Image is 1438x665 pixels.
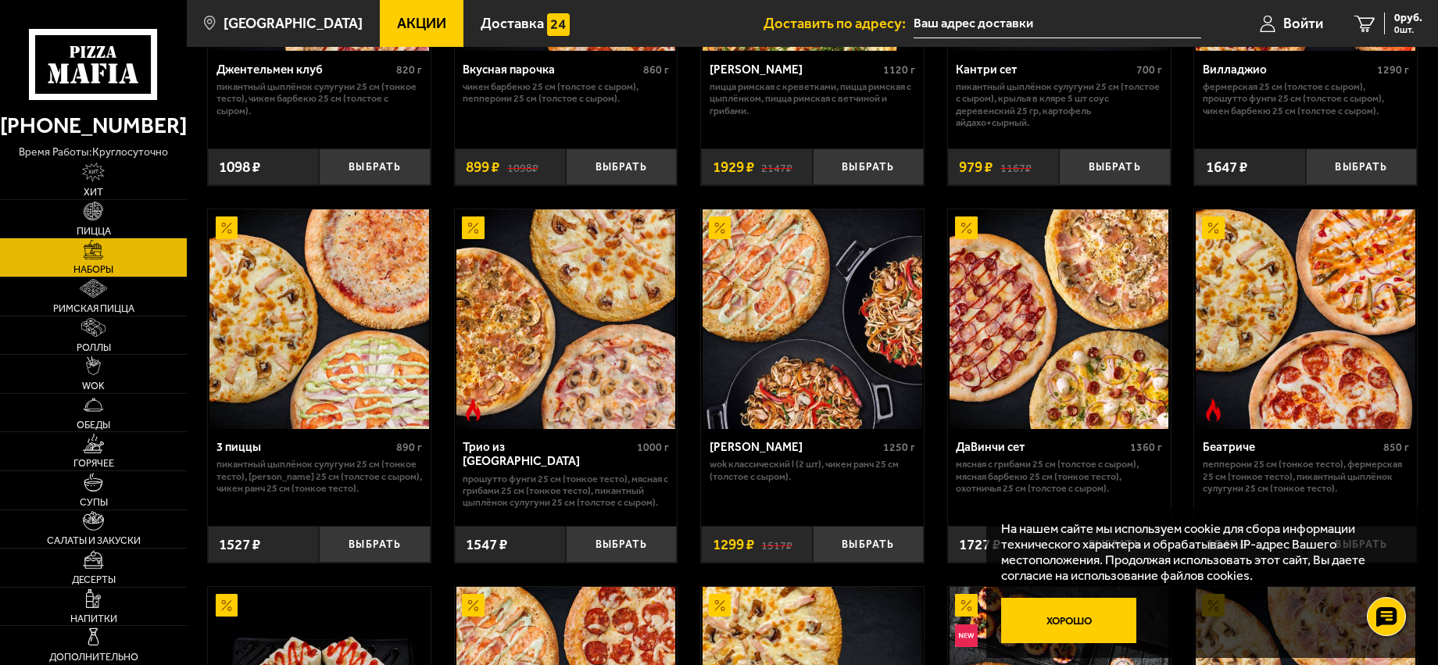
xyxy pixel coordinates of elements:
span: 979 ₽ [959,159,993,174]
s: 1167 ₽ [1000,159,1032,174]
span: 890 г [396,441,422,454]
img: Акционный [216,594,238,617]
div: Кантри сет [956,63,1132,77]
span: [GEOGRAPHIC_DATA] [224,16,363,30]
img: Акционный [462,594,485,617]
span: Десерты [72,575,116,585]
span: 860 г [643,63,669,77]
img: Акционный [216,216,238,239]
button: Выбрать [813,148,924,185]
s: 1517 ₽ [761,537,792,552]
img: Острое блюдо [462,399,485,421]
span: Акции [397,16,446,30]
p: Wok классический L (2 шт), Чикен Ранч 25 см (толстое с сыром). [710,458,916,482]
button: Выбрать [1059,148,1170,185]
span: 0 шт. [1394,25,1422,34]
a: Акционный3 пиццы [208,209,431,429]
img: 15daf4d41897b9f0e9f617042186c801.svg [547,13,570,36]
span: Доставка [481,16,544,30]
a: АкционныйВилла Капри [701,209,924,429]
span: Доставить по адресу: [764,16,914,30]
button: Выбрать [1306,148,1417,185]
p: На нашем сайте мы используем cookie для сбора информации технического характера и обрабатываем IP... [1001,521,1393,584]
span: 820 г [396,63,422,77]
span: Супы [80,498,108,508]
img: Акционный [462,216,485,239]
span: 1360 г [1130,441,1162,454]
div: 3 пиццы [216,440,393,454]
span: Римская пицца [53,304,134,314]
span: Хит [84,188,103,198]
a: АкционныйОстрое блюдоТрио из Рио [455,209,678,429]
p: Пицца Римская с креветками, Пицца Римская с цыплёнком, Пицца Римская с ветчиной и грибами. [710,80,916,116]
div: Джентельмен клуб [216,63,393,77]
span: 1527 ₽ [219,537,260,552]
p: Мясная с грибами 25 см (толстое с сыром), Мясная Барбекю 25 см (тонкое тесто), Охотничья 25 см (т... [956,458,1162,494]
span: Салаты и закуски [47,536,141,546]
span: Войти [1283,16,1323,30]
span: 1098 ₽ [219,159,260,174]
button: Выбрать [319,526,430,563]
img: Вилла Капри [703,209,922,429]
span: WOK [82,381,105,391]
div: Беатриче [1203,440,1379,454]
img: ДаВинчи сет [950,209,1169,429]
div: Вкусная парочка [463,63,639,77]
s: 2147 ₽ [761,159,792,174]
span: 0 руб. [1394,13,1422,23]
a: АкционныйОстрое блюдоБеатриче [1194,209,1417,429]
button: Хорошо [1001,598,1136,643]
span: 1647 ₽ [1206,159,1247,174]
p: Прошутто Фунги 25 см (тонкое тесто), Мясная с грибами 25 см (тонкое тесто), Пикантный цыплёнок су... [463,473,669,509]
span: Роллы [77,343,111,353]
p: Пепперони 25 см (тонкое тесто), Фермерская 25 см (тонкое тесто), Пикантный цыплёнок сулугуни 25 с... [1203,458,1409,494]
img: Акционный [709,216,732,239]
img: Беатриче [1196,209,1415,429]
img: Новинка [955,624,978,647]
s: 1098 ₽ [507,159,538,174]
img: Трио из Рио [456,209,676,429]
div: Вилладжио [1203,63,1373,77]
span: 1290 г [1377,63,1409,77]
p: Пикантный цыплёнок сулугуни 25 см (тонкое тесто), [PERSON_NAME] 25 см (толстое с сыром), Чикен Ра... [216,458,423,494]
span: Горячее [73,459,114,469]
p: Чикен Барбекю 25 см (толстое с сыром), Пепперони 25 см (толстое с сыром). [463,80,669,105]
span: 1727 ₽ [959,537,1000,552]
p: Фермерская 25 см (толстое с сыром), Прошутто Фунги 25 см (толстое с сыром), Чикен Барбекю 25 см (... [1203,80,1409,116]
input: Ваш адрес доставки [914,9,1201,38]
img: Акционный [955,216,978,239]
button: Выбрать [319,148,430,185]
span: Наборы [73,265,113,275]
div: [PERSON_NAME] [710,440,880,454]
span: 899 ₽ [466,159,499,174]
button: Выбрать [813,526,924,563]
img: Острое блюдо [1202,399,1225,421]
p: Пикантный цыплёнок сулугуни 25 см (толстое с сыром), крылья в кляре 5 шт соус деревенский 25 гр, ... [956,80,1162,128]
div: ДаВинчи сет [956,440,1126,454]
button: Выбрать [566,148,677,185]
img: Акционный [709,594,732,617]
span: 1547 ₽ [466,537,507,552]
span: 1120 г [883,63,915,77]
span: Дополнительно [49,652,138,663]
span: Обеды [77,420,110,431]
span: 1000 г [637,441,669,454]
div: [PERSON_NAME] [710,63,880,77]
span: 700 г [1136,63,1162,77]
button: Выбрать [566,526,677,563]
div: Трио из [GEOGRAPHIC_DATA] [463,440,633,469]
span: 850 г [1383,441,1409,454]
img: Акционный [955,594,978,617]
span: 1929 ₽ [713,159,754,174]
p: Пикантный цыплёнок сулугуни 25 см (тонкое тесто), Чикен Барбекю 25 см (толстое с сыром). [216,80,423,116]
img: 3 пиццы [209,209,429,429]
span: Пицца [77,227,111,237]
span: 1299 ₽ [713,537,754,552]
img: Акционный [1202,216,1225,239]
span: Напитки [70,614,117,624]
a: АкционныйДаВинчи сет [948,209,1171,429]
span: 1250 г [883,441,915,454]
